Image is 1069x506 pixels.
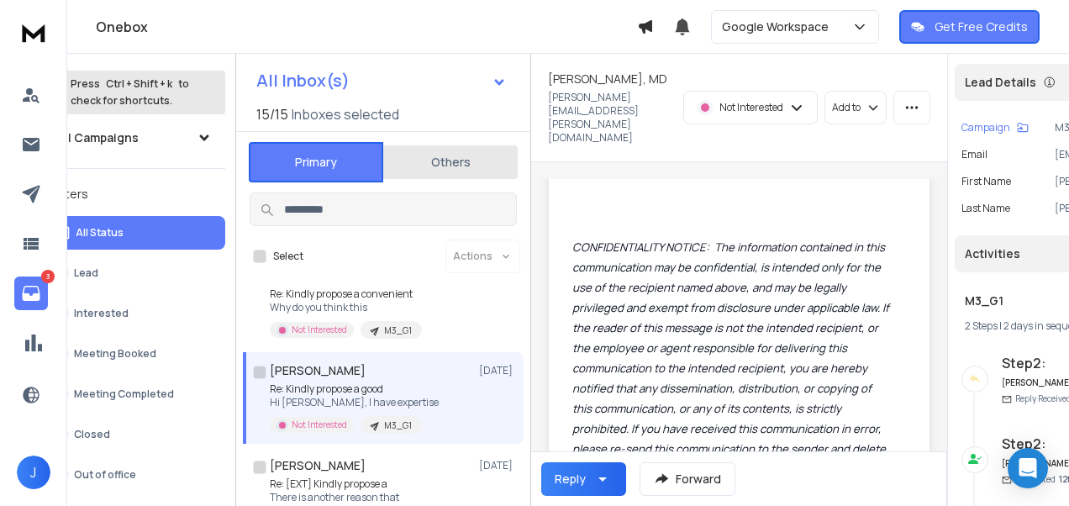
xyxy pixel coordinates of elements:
[722,18,835,35] p: Google Workspace
[273,250,303,263] label: Select
[270,491,421,504] p: There is another reason that
[74,347,156,361] p: Meeting Booked
[292,104,399,124] h3: Inboxes selected
[719,101,783,114] p: Not Interested
[965,74,1036,91] p: Lead Details
[44,216,225,250] button: All Status
[961,121,1010,134] p: Campaign
[961,148,987,161] p: Email
[541,462,626,496] button: Reply
[44,182,225,206] h3: Filters
[96,17,637,37] h1: Onebox
[270,287,422,301] p: Re: Kindly propose a convenient
[44,337,225,371] button: Meeting Booked
[44,121,225,155] button: All Campaigns
[292,419,347,431] p: Not Interested
[548,71,667,87] h1: [PERSON_NAME], MD
[548,91,673,145] p: [PERSON_NAME][EMAIL_ADDRESS][PERSON_NAME][DOMAIN_NAME]
[103,74,175,93] span: Ctrl + Shift + k
[292,324,347,336] p: Not Interested
[270,396,439,409] p: Hi [PERSON_NAME], I have expertise
[961,175,1011,188] p: First Name
[249,142,383,182] button: Primary
[555,471,586,488] div: Reply
[74,387,174,401] p: Meeting Completed
[44,256,225,290] button: Lead
[41,270,55,283] p: 3
[74,468,136,482] p: Out of office
[71,76,189,109] p: Press to check for shortcuts.
[44,297,225,330] button: Interested
[14,277,48,310] a: 3
[44,377,225,411] button: Meeting Completed
[17,456,50,489] button: J
[270,382,439,396] p: Re: Kindly propose a good
[965,319,998,333] span: 2 Steps
[243,64,520,98] button: All Inbox(s)
[640,462,735,496] button: Forward
[256,72,350,89] h1: All Inbox(s)
[383,144,518,181] button: Others
[899,10,1040,44] button: Get Free Credits
[572,240,892,497] i: CONFIDENTIALITY NOTICE: The information contained in this communication may be confidential, is i...
[74,428,110,441] p: Closed
[74,307,129,320] p: Interested
[270,457,366,474] h1: [PERSON_NAME]
[17,17,50,48] img: logo
[479,364,517,377] p: [DATE]
[270,477,421,491] p: Re: [EXT] Kindly propose a
[76,226,124,240] p: All Status
[44,458,225,492] button: Out of office
[270,301,422,314] p: Why do you think this
[832,101,861,114] p: Add to
[1008,448,1048,488] div: Open Intercom Messenger
[270,362,366,379] h1: [PERSON_NAME]
[384,419,412,432] p: M3_G1
[57,129,139,146] h1: All Campaigns
[961,202,1010,215] p: Last Name
[935,18,1028,35] p: Get Free Credits
[44,418,225,451] button: Closed
[961,121,1029,134] button: Campaign
[479,459,517,472] p: [DATE]
[256,104,288,124] span: 15 / 15
[384,324,412,337] p: M3_G1
[74,266,98,280] p: Lead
